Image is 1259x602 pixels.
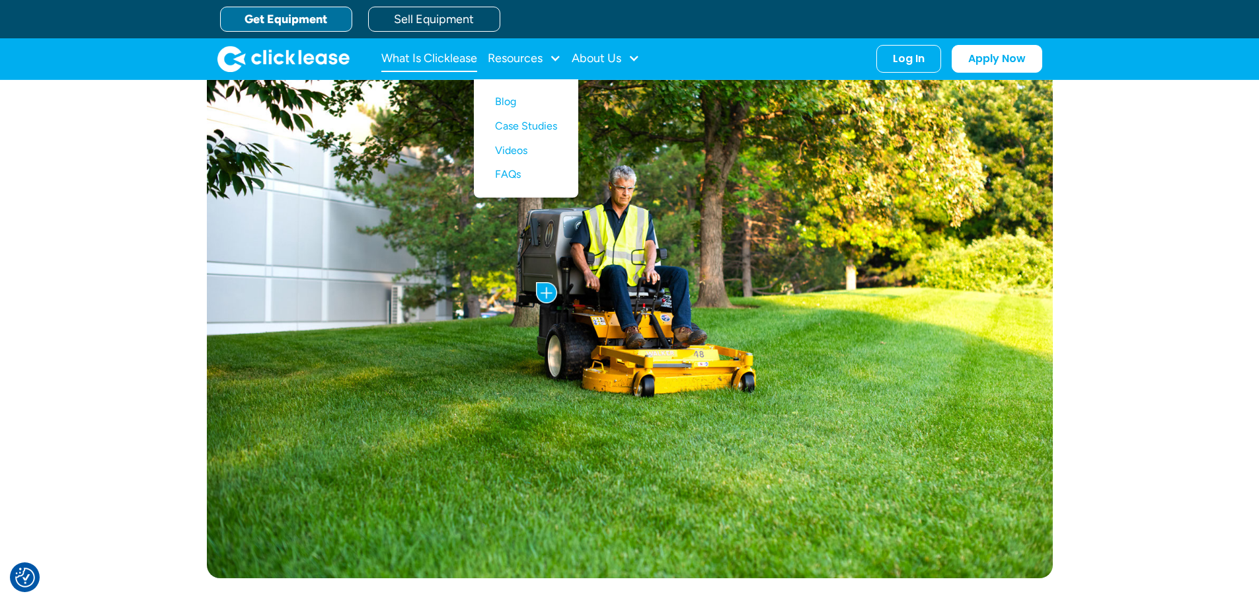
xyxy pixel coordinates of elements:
img: Clicklease logo [217,46,350,72]
div: Log In [893,52,925,65]
div: About Us [572,46,640,72]
a: Blog [495,90,557,114]
a: Case Studies [495,114,557,139]
img: Plus icon with blue background [536,282,557,303]
div: Resources [488,46,561,72]
a: FAQs [495,163,557,187]
a: Sell Equipment [368,7,500,32]
a: Apply Now [952,45,1042,73]
button: Consent Preferences [15,568,35,587]
a: What Is Clicklease [381,46,477,72]
img: Revisit consent button [15,568,35,587]
a: home [217,46,350,72]
nav: Resources [474,79,578,198]
a: Videos [495,139,557,163]
a: Get Equipment [220,7,352,32]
